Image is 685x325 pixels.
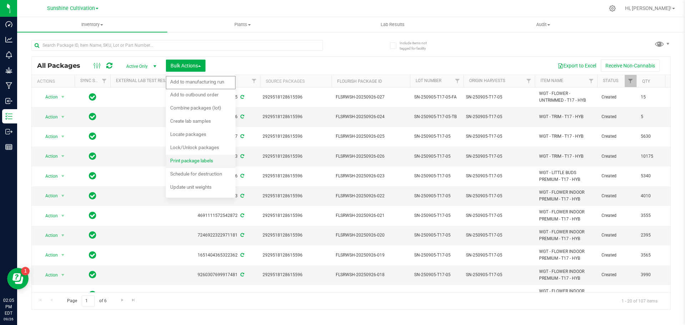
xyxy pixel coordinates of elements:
a: Filter [625,75,636,87]
span: Sync from Compliance System [239,233,244,238]
span: Created [602,212,632,219]
div: Value 1: 2929518128615596 [263,94,329,101]
span: Page of 6 [61,295,112,306]
span: 5340 [641,173,668,179]
span: select [59,270,67,280]
span: Sync from Compliance System [239,114,244,119]
p: 09/26 [3,316,14,322]
a: Lab Results [318,17,468,32]
span: SN-250905-T17-05 [414,153,459,160]
span: 10175 [641,153,668,160]
span: FLSRWSH-20250926-022 [336,193,406,199]
a: Origin Harvests [469,78,505,83]
div: Value 1: SN-250905-T17-05 [466,271,533,278]
span: Inventory [17,21,167,28]
a: Go to the last page [128,295,139,305]
span: Schedule for destruction [170,171,222,177]
a: Inventory [17,17,167,32]
a: Sync Status [80,78,108,83]
span: Action [39,191,58,201]
span: Bulk Actions [171,63,201,68]
inline-svg: Analytics [5,36,12,43]
span: 2395 [641,232,668,239]
span: SN-250905-T17-05 [414,271,459,278]
div: 4691111572542872 [181,212,261,219]
span: SN-250905-T17-05 [414,212,459,219]
inline-svg: Grow [5,67,12,74]
div: Value 1: SN-250905-T17-05 [466,153,533,160]
span: In Sync [89,270,96,280]
div: Value 1: 2929518128615596 [263,232,329,239]
div: Value 1: SN-250905-T17-05 [466,133,533,140]
span: SN-250905-T17-05 [414,173,459,179]
span: WGT - FLOWER INDOOR PREMIUM - T17 - HYB [539,189,593,203]
span: Action [39,112,58,122]
span: FLSRWSH-20250926-019 [336,252,406,259]
span: In Sync [89,112,96,122]
span: Lock/Unlock packages [170,144,219,150]
span: Add to outbound order [170,92,219,97]
div: 9260307699917481 [181,271,261,278]
iframe: Resource center unread badge [21,267,30,275]
div: 1304795778126279 [181,291,261,298]
span: FLSRWSH-20250926-025 [336,133,406,140]
input: Search Package ID, Item Name, SKU, Lot or Part Number... [31,40,323,51]
div: Value 1: 2929518128615596 [263,113,329,120]
span: Action [39,92,58,102]
a: Filter [452,75,463,87]
span: Sync from Compliance System [239,154,244,159]
a: Flourish Package ID [337,79,382,84]
div: 7246922322971181 [181,232,261,239]
a: Audit [468,17,618,32]
div: Value 1: 2929518128615596 [263,193,329,199]
span: 1 - 20 of 107 items [616,295,663,306]
inline-svg: Dashboard [5,21,12,28]
inline-svg: Inbound [5,97,12,105]
div: Value 1: SN-250905-T17-05 [466,291,533,298]
span: In Sync [89,151,96,161]
span: WGT - FLOWER INDOOR PREMIUM - T17 - HYB [539,268,593,282]
span: Audit [468,21,618,28]
span: 3555 [641,212,668,219]
span: WGT - TRIM - T17 - HYB [539,153,593,160]
span: Created [602,232,632,239]
span: FLSRWSH-20250926-018 [336,271,406,278]
span: SN-250905-T17-05 [414,133,459,140]
button: Bulk Actions [166,60,205,72]
p: 02:05 PM EDT [3,297,14,316]
a: Go to the next page [117,295,127,305]
inline-svg: Reports [5,143,12,151]
span: Action [39,132,58,142]
span: All Packages [37,62,87,70]
span: select [59,132,67,142]
span: 3565 [641,252,668,259]
span: WGT - FLOWER INDOOR PREMIUM - T17 - HYB [539,229,593,242]
span: SN-250905-T17-05 [414,252,459,259]
span: Add to manufacturing run [170,79,224,85]
button: Receive Non-Cannabis [601,60,660,72]
span: Sync from Compliance System [239,134,244,139]
span: WGT - TRIM - T17 - HYB [539,113,593,120]
span: select [59,290,67,300]
span: FLSRWSH-20250926-024 [336,113,406,120]
span: Sync from Compliance System [239,173,244,178]
div: Value 1: 2929518128615596 [263,212,329,219]
span: Action [39,171,58,181]
div: Value 1: 2929518128615596 [263,153,329,160]
span: WGT - FLOWER INDOOR PREMIUM - T17 - HYB [539,288,593,301]
span: FLSRWSH-20250926-026 [336,153,406,160]
div: Value 1: SN-250905-T17-05 [466,212,533,219]
span: Combine packages (lot) [170,105,221,111]
span: Create lab samples [170,118,211,124]
span: 5 [641,113,668,120]
div: Manage settings [608,5,617,12]
span: Sync from Compliance System [239,272,244,277]
span: Locate packages [170,131,206,137]
span: Action [39,250,58,260]
span: FLSRWSH-20250926-023 [336,173,406,179]
span: 3990 [641,271,668,278]
span: Lab Results [371,21,414,28]
span: WGT - TRIM - T17 - HYB [539,133,593,140]
span: Created [602,271,632,278]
